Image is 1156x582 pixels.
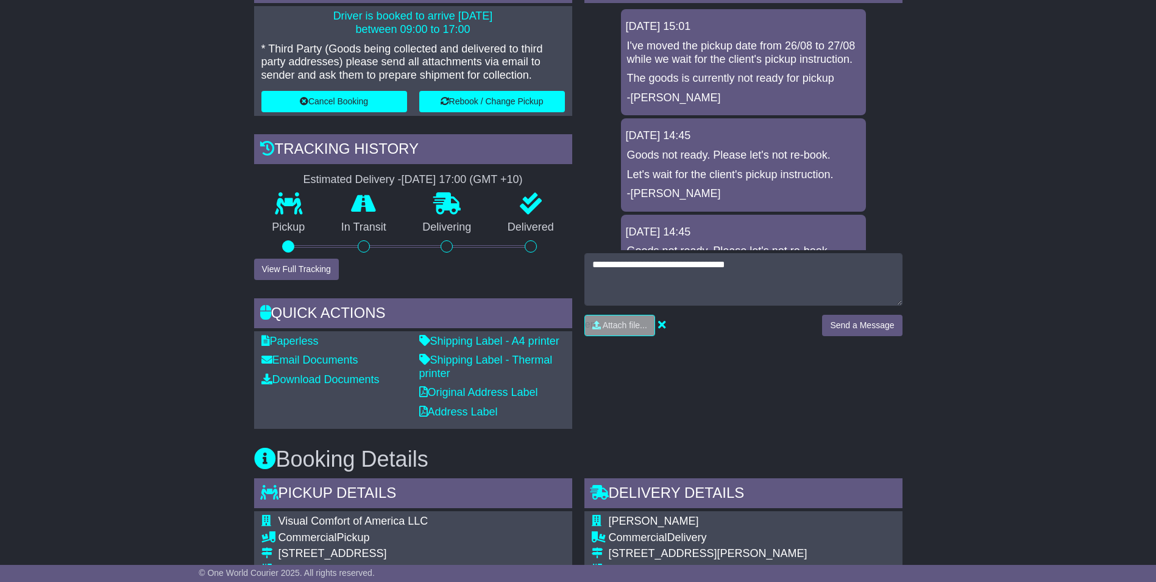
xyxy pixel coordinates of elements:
p: * Third Party (Goods being collected and delivered to third party addresses) please send all atta... [261,43,565,82]
p: Delivered [489,221,572,234]
div: [STREET_ADDRESS][PERSON_NAME] [609,547,885,561]
p: -[PERSON_NAME] [627,92,860,105]
button: Send a Message [822,315,902,336]
a: Address Label [419,406,498,418]
span: © One World Courier 2025. All rights reserved. [199,568,375,578]
p: Goods not ready. Please let's not re-book. [627,149,860,162]
p: The goods is currently not ready for pickup [627,72,860,85]
div: Quick Actions [254,298,572,331]
div: Pickup Details [254,478,572,511]
button: Rebook / Change Pickup [419,91,565,112]
p: -[PERSON_NAME] [627,187,860,201]
button: Cancel Booking [261,91,407,112]
a: Download Documents [261,373,380,386]
div: Estimated Delivery - [254,173,572,187]
button: View Full Tracking [254,259,339,280]
div: [DATE] 15:01 [626,20,861,34]
p: I've moved the pickup date from 26/08 to 27/08 while we wait for the client's pickup instruction. [627,40,860,66]
div: Tracking history [254,134,572,167]
div: [STREET_ADDRESS] [278,547,513,561]
p: Delivering [405,221,490,234]
p: Pickup [254,221,324,234]
div: [DATE] 14:45 [626,129,861,143]
p: Let's wait for the client's pickup instruction. [627,168,860,182]
a: Paperless [261,335,319,347]
span: Visual Comfort of America LLC [278,515,428,527]
div: Pickup [278,531,513,545]
div: [DATE] 14:45 [626,226,861,239]
div: [DATE] 17:00 (GMT +10) [402,173,523,187]
a: Shipping Label - A4 printer [419,335,559,347]
span: Commercial [278,531,337,544]
div: Delivery Details [584,478,902,511]
a: Shipping Label - Thermal printer [419,354,553,379]
div: [GEOGRAPHIC_DATA], [GEOGRAPHIC_DATA] [609,564,885,577]
a: Email Documents [261,354,358,366]
p: Goods not ready. Please let's not re-book. [627,245,860,258]
span: Commercial [609,531,667,544]
p: In Transit [323,221,405,234]
h3: Booking Details [254,447,902,472]
p: Driver is booked to arrive [DATE] between 09:00 to 17:00 [261,10,565,36]
div: [GEOGRAPHIC_DATA], [GEOGRAPHIC_DATA] [278,564,513,577]
div: Delivery [609,531,885,545]
span: [PERSON_NAME] [609,515,699,527]
a: Original Address Label [419,386,538,398]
